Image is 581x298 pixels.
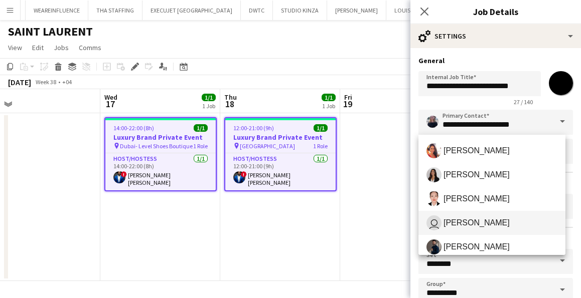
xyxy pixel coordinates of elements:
[32,43,44,52] span: Edit
[241,171,247,177] span: !
[105,153,216,190] app-card-role: Host/Hostess1/114:00-22:00 (8h)![PERSON_NAME] [PERSON_NAME]
[202,94,216,101] span: 1/1
[8,77,31,87] div: [DATE]
[314,124,328,132] span: 1/1
[202,102,215,110] div: 1 Job
[104,117,217,191] app-job-card: 14:00-22:00 (8h)1/1Luxury Brand Private Event Dubai- Level Shoes Boutique1 RoleHost/Hostess1/114:...
[410,5,581,18] h3: Job Details
[54,43,69,52] span: Jobs
[410,24,581,48] div: Settings
[506,98,541,106] span: 27 / 140
[105,133,216,142] h3: Luxury Brand Private Event
[142,1,241,20] button: EXECUJET [GEOGRAPHIC_DATA]
[233,124,274,132] span: 12:00-21:00 (9h)
[4,41,26,54] a: View
[343,98,352,110] span: 19
[121,171,127,177] span: !
[444,170,510,179] span: [PERSON_NAME]
[62,78,72,86] div: +04
[313,142,328,150] span: 1 Role
[444,194,510,203] span: [PERSON_NAME]
[50,41,73,54] a: Jobs
[224,93,237,102] span: Thu
[444,218,510,227] span: [PERSON_NAME]
[75,41,105,54] a: Comms
[225,153,336,190] app-card-role: Host/Hostess1/112:00-21:00 (9h)![PERSON_NAME] [PERSON_NAME]
[26,1,88,20] button: WEAREINFLUENCE
[327,1,386,20] button: [PERSON_NAME]
[28,41,48,54] a: Edit
[444,146,510,155] span: [PERSON_NAME]
[418,56,573,65] h3: General
[225,133,336,142] h3: Luxury Brand Private Event
[103,98,117,110] span: 17
[104,93,117,102] span: Wed
[241,1,273,20] button: DWTC
[344,93,352,102] span: Fri
[322,102,335,110] div: 1 Job
[322,94,336,101] span: 1/1
[88,1,142,20] button: THA STAFFING
[224,117,337,191] app-job-card: 12:00-21:00 (9h)1/1Luxury Brand Private Event [GEOGRAPHIC_DATA]1 RoleHost/Hostess1/112:00-21:00 (...
[194,124,208,132] span: 1/1
[444,242,510,251] span: [PERSON_NAME]
[386,1,444,20] button: LOUIS VUITTON
[193,142,208,150] span: 1 Role
[33,78,58,86] span: Week 38
[223,98,237,110] span: 18
[8,43,22,52] span: View
[79,43,101,52] span: Comms
[120,142,193,150] span: Dubai- Level Shoes Boutique
[273,1,327,20] button: STUDIO KINZA
[113,124,154,132] span: 14:00-22:00 (8h)
[8,24,93,39] h1: SAINT LAURENT
[240,142,295,150] span: [GEOGRAPHIC_DATA]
